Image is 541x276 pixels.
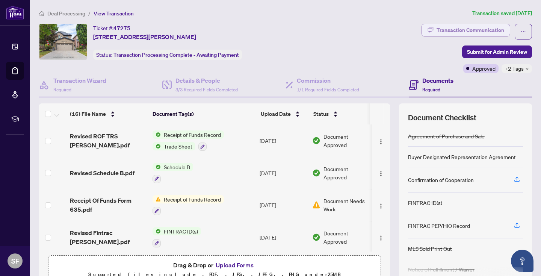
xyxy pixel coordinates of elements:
span: SF [11,256,19,266]
img: Document Status [312,169,320,177]
span: FINTRAC ID(s) [161,227,201,235]
span: Revised ROF TRS [PERSON_NAME].pdf [70,132,147,150]
button: Logo [375,135,387,147]
div: FINTRAC PEP/HIO Record [408,221,470,230]
div: Buyer Designated Representation Agreement [408,153,516,161]
span: Revised Schedule B.pdf [70,168,134,177]
img: Logo [378,203,384,209]
button: Status IconReceipt of Funds RecordStatus IconTrade Sheet [153,130,224,151]
span: Document Approved [323,229,370,246]
td: [DATE] [257,157,309,189]
button: Status IconReceipt of Funds Record [153,195,224,215]
td: [DATE] [257,124,309,157]
span: Revised Fintrac [PERSON_NAME].pdf [70,228,147,246]
img: Document Status [312,136,320,145]
span: home [39,11,44,16]
img: Document Status [312,233,320,241]
span: 3/3 Required Fields Completed [175,87,238,93]
h4: Commission [297,76,359,85]
td: [DATE] [257,221,309,253]
span: View Transaction [94,10,134,17]
div: Transaction Communication [437,24,504,36]
div: Confirmation of Cooperation [408,176,474,184]
span: ellipsis [521,29,526,34]
img: logo [6,6,24,20]
span: (16) File Name [70,110,106,118]
span: +2 Tags [505,64,524,73]
h4: Transaction Wizard [53,76,106,85]
button: Status IconFINTRAC ID(s) [153,227,201,247]
div: Ticket #: [93,24,130,32]
button: Logo [375,231,387,243]
th: Status [310,103,374,124]
article: Transaction saved [DATE] [472,9,532,18]
span: 47275 [113,25,130,32]
img: Status Icon [153,142,161,150]
li: / [88,9,91,18]
span: Document Approved [323,132,370,149]
th: (16) File Name [67,103,150,124]
span: Receipt Of Funds Form 635.pdf [70,196,147,214]
span: Required [422,87,440,93]
img: Document Status [312,201,320,209]
button: Transaction Communication [422,24,510,36]
button: Logo [375,167,387,179]
div: FINTRAC ID(s) [408,199,442,207]
span: Schedule B [161,163,193,171]
span: Status [313,110,329,118]
span: Transaction Processing Complete - Awaiting Payment [113,52,239,58]
img: Status Icon [153,163,161,171]
span: Upload Date [261,110,291,118]
span: Receipt of Funds Record [161,130,224,139]
span: Deal Processing [47,10,85,17]
div: Notice of Fulfillment / Waiver [408,265,475,273]
img: Status Icon [153,130,161,139]
div: MLS Sold Print Out [408,244,452,253]
span: Document Checklist [408,112,476,123]
th: Document Tag(s) [150,103,258,124]
button: Status IconSchedule B [153,163,193,183]
div: Status: [93,50,242,60]
img: Status Icon [153,227,161,235]
button: Submit for Admin Review [462,45,532,58]
span: Trade Sheet [161,142,195,150]
span: Approved [472,64,496,73]
img: Logo [378,235,384,241]
span: Receipt of Funds Record [161,195,224,203]
span: 1/1 Required Fields Completed [297,87,359,93]
button: Logo [375,199,387,211]
span: Drag & Drop or [173,260,256,270]
span: down [525,67,529,71]
span: Required [53,87,71,93]
img: Logo [378,139,384,145]
h4: Documents [422,76,453,85]
td: [DATE] [257,189,309,221]
span: Document Needs Work [323,197,370,213]
span: Submit for Admin Review [467,46,527,58]
img: Status Icon [153,195,161,203]
div: Agreement of Purchase and Sale [408,132,485,140]
img: Logo [378,171,384,177]
h4: Details & People [175,76,238,85]
th: Upload Date [258,103,310,124]
span: [STREET_ADDRESS][PERSON_NAME] [93,32,196,41]
span: Document Approved [323,165,370,181]
img: IMG-N12319288_1.jpg [39,24,87,59]
button: Upload Forms [213,260,256,270]
button: Open asap [511,250,533,272]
